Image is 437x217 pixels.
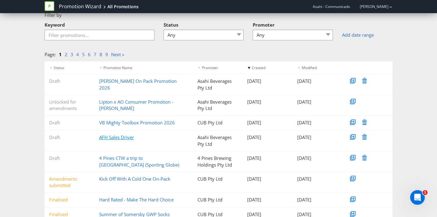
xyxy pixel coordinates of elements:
div: Asahi Beverages Pty Ltd [193,78,243,91]
div: CUB Pty Ltd [193,197,243,203]
a: AFH Sales Driver [99,134,134,140]
span: Promoter [202,65,218,70]
div: Asahi Beverages Pty Ltd [193,99,243,112]
span: Page: [45,51,56,57]
div: Amendments submitted [45,176,95,189]
span: Modified [302,65,317,70]
div: Draft [45,134,95,141]
a: Next » [111,51,124,57]
a: Promotion Wizard [59,3,101,10]
div: CUB Pty Ltd [193,176,243,182]
div: [DATE] [293,78,343,84]
div: Draft [45,120,95,126]
label: Keyword [45,19,65,28]
a: Kick Off With A Cold One On-Pack [99,176,170,182]
a: [PERSON_NAME] [354,4,388,9]
div: [DATE] [293,120,343,126]
span: ▼ [49,65,53,70]
div: Unlocked for amendments [45,99,95,112]
a: Lipton x AO Consumer Promotion - [PERSON_NAME] [99,99,173,111]
div: [DATE] [293,134,343,141]
div: [DATE] [243,134,293,141]
div: [DATE] [293,176,343,182]
a: 2 [65,51,67,57]
div: Asahi Beverages Pty Ltd [193,134,243,147]
span: ▼ [247,65,251,70]
a: 4 Pines CTW a trip to [GEOGRAPHIC_DATA] (Sporting Globe) [99,155,179,167]
div: [DATE] [243,120,293,126]
span: ▼ [99,65,103,70]
div: [DATE] [243,155,293,161]
a: 4 [76,51,79,57]
a: VB Mighty Toolbox Promotion 2026 [99,120,175,126]
span: Status [164,22,178,28]
a: 6 [88,51,91,57]
div: [DATE] [243,176,293,182]
span: Promoter [253,22,275,28]
div: [DATE] [243,99,293,105]
span: Status [54,65,64,70]
div: [DATE] [243,197,293,203]
span: Asahi - Communicado [313,4,350,9]
div: [DATE] [293,99,343,105]
a: Hard Rated - Make The Hard Choice [99,197,174,203]
a: 7 [94,51,96,57]
span: Created [252,65,265,70]
div: [DATE] [243,78,293,84]
a: Add date range [342,32,392,38]
input: Filter promotions... [45,30,154,40]
div: Draft [45,155,95,161]
a: 5 [82,51,85,57]
span: ▼ [297,65,301,70]
div: Draft [45,78,95,84]
a: 1 [59,51,62,57]
span: Promotion Name [103,65,132,70]
div: Finalised [45,197,95,203]
a: [PERSON_NAME] On Pack Promotion 2026 [99,78,177,90]
a: 3 [70,51,73,57]
div: 4 Pines Brewing Holdings Pty Ltd [193,155,243,168]
iframe: Intercom live chat [410,190,425,205]
span: ▼ [197,65,201,70]
a: 8 [99,51,102,57]
div: CUB Pty Ltd [193,120,243,126]
div: [DATE] [293,155,343,161]
span: 1 [423,190,428,195]
div: [DATE] [293,197,343,203]
a: 9 [105,51,108,57]
div: All Promotions [107,4,139,10]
